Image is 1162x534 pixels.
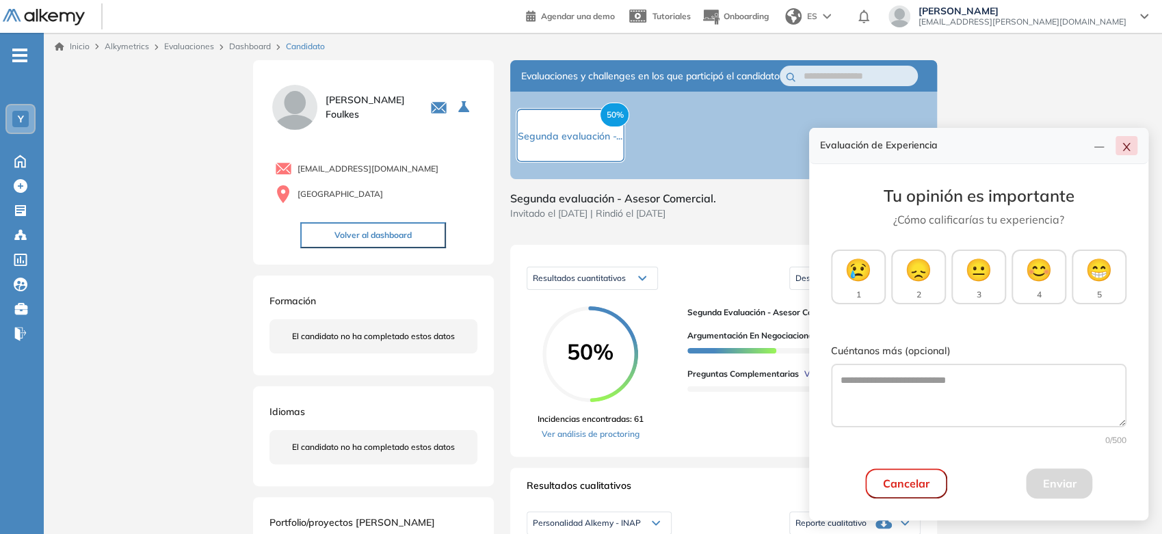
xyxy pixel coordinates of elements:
span: 50% [600,103,629,127]
span: Candidato [286,40,325,53]
span: 😢 [845,253,872,286]
i: - [12,54,27,57]
span: Reporte cualitativo [795,518,867,529]
button: Seleccione la evaluación activa [453,95,477,120]
span: Resultados cualitativos [527,479,631,500]
span: ES [807,10,817,23]
span: El candidato no ha completado estos datos [292,441,455,453]
span: Incidencias encontradas: 61 [538,413,644,425]
span: [EMAIL_ADDRESS][PERSON_NAME][DOMAIN_NAME] [919,16,1126,27]
a: Dashboard [229,41,271,51]
button: Cancelar [865,468,947,498]
button: close [1115,136,1137,155]
img: PROFILE_MENU_LOGO_USER [269,82,320,133]
span: Segunda evaluación - Asesor Comercial. [510,190,716,206]
span: Personalidad Alkemy - INAP [533,518,641,529]
span: Ver detalles [804,368,850,380]
button: 😢1 [831,250,886,304]
button: Ver detalles [799,368,850,380]
span: Tutoriales [652,11,691,21]
a: Inicio [55,40,90,53]
span: 1 [856,289,861,301]
span: [PERSON_NAME] Foulkes [326,93,414,122]
img: arrow [823,14,831,19]
span: [GEOGRAPHIC_DATA] [298,188,383,200]
span: 3 [977,289,981,301]
span: 50% [542,341,638,362]
span: 4 [1037,289,1042,301]
span: Segunda evaluación -... [518,130,622,142]
span: Agendar una demo [541,11,615,21]
span: 😐 [965,253,992,286]
span: line [1094,142,1105,152]
span: 😁 [1085,253,1113,286]
img: Logo [3,9,85,26]
span: Portfolio/proyectos [PERSON_NAME] [269,516,435,529]
label: Cuéntanos más (opcional) [831,344,1126,359]
span: 😊 [1025,253,1053,286]
span: Onboarding [724,11,769,21]
span: 5 [1097,289,1102,301]
button: 😊4 [1012,250,1066,304]
button: line [1088,136,1110,155]
a: Evaluaciones [164,41,214,51]
button: Enviar [1026,468,1092,498]
button: Onboarding [702,2,769,31]
span: Preguntas complementarias [687,368,799,380]
span: Y [18,114,24,124]
button: 😐3 [951,250,1006,304]
div: 0 /500 [831,434,1126,446]
span: El candidato no ha completado estos datos [292,330,455,343]
a: Ver análisis de proctoring [538,428,644,440]
span: Segunda evaluación - Asesor Comercial. [687,306,910,319]
span: Descargar reporte [795,273,864,284]
button: 😁5 [1072,250,1126,304]
h4: Evaluación de Experiencia [820,139,1088,151]
a: Agendar una demo [526,7,615,23]
h3: Tu opinión es importante [831,186,1126,206]
button: Volver al dashboard [300,222,446,248]
span: [EMAIL_ADDRESS][DOMAIN_NAME] [298,163,438,175]
p: ¿Cómo calificarías tu experiencia? [831,211,1126,228]
span: Evaluaciones y challenges en los que participó el candidato [521,69,780,83]
span: Invitado el [DATE] | Rindió el [DATE] [510,206,716,221]
span: [PERSON_NAME] [919,5,1126,16]
img: world [785,8,802,25]
span: Argumentación en negociaciones [687,330,817,342]
span: Formación [269,295,316,307]
span: 😞 [905,253,932,286]
span: 2 [916,289,921,301]
button: 😞2 [891,250,946,304]
span: Idiomas [269,405,305,418]
span: Alkymetrics [105,41,149,51]
span: Resultados cuantitativos [533,273,626,283]
span: close [1121,142,1132,152]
